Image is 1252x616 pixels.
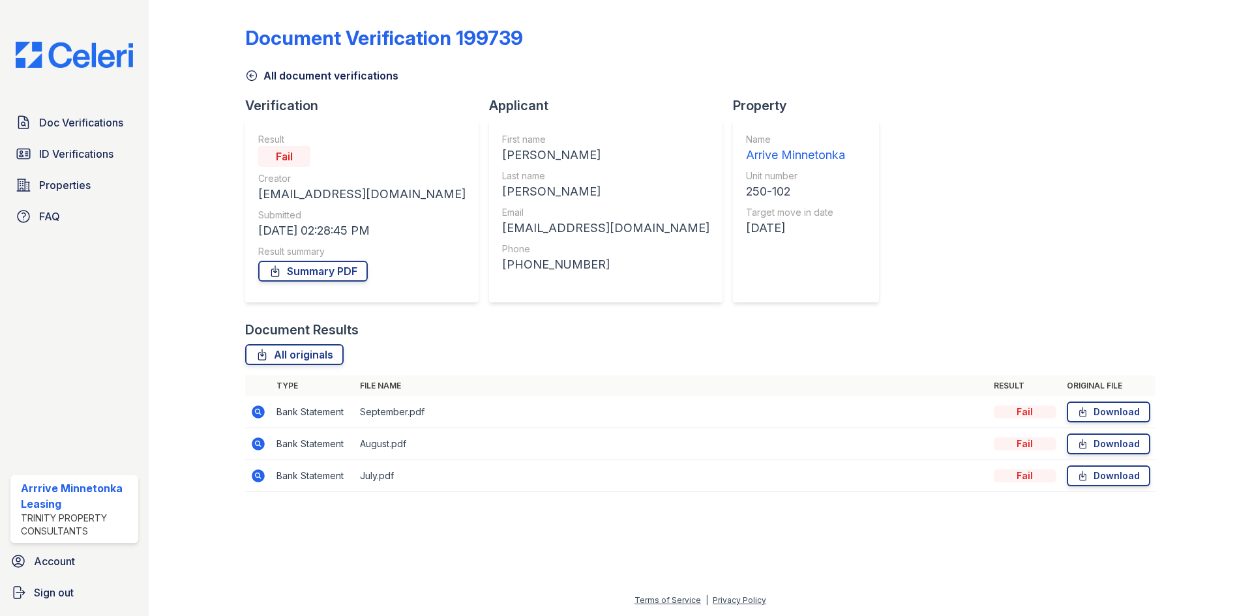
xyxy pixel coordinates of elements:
[271,396,355,428] td: Bank Statement
[258,222,466,240] div: [DATE] 02:28:45 PM
[5,579,143,606] a: Sign out
[355,460,989,492] td: July.pdf
[1062,375,1155,396] th: Original file
[489,96,733,115] div: Applicant
[994,437,1056,450] div: Fail
[34,553,75,569] span: Account
[502,242,709,256] div: Phone
[5,548,143,574] a: Account
[502,206,709,219] div: Email
[1067,402,1150,422] a: Download
[39,209,60,224] span: FAQ
[746,133,845,146] div: Name
[746,169,845,183] div: Unit number
[245,344,344,365] a: All originals
[258,133,466,146] div: Result
[21,512,133,538] div: Trinity Property Consultants
[258,209,466,222] div: Submitted
[502,133,709,146] div: First name
[10,110,138,136] a: Doc Verifications
[271,460,355,492] td: Bank Statement
[706,595,708,605] div: |
[258,245,466,258] div: Result summary
[10,172,138,198] a: Properties
[355,396,989,428] td: September.pdf
[746,183,845,201] div: 250-102
[746,133,845,164] a: Name Arrive Minnetonka
[245,26,523,50] div: Document Verification 199739
[10,203,138,229] a: FAQ
[713,595,766,605] a: Privacy Policy
[245,96,489,115] div: Verification
[34,585,74,600] span: Sign out
[39,146,113,162] span: ID Verifications
[634,595,701,605] a: Terms of Service
[746,206,845,219] div: Target move in date
[258,146,310,167] div: Fail
[258,261,368,282] a: Summary PDF
[39,115,123,130] span: Doc Verifications
[245,321,359,339] div: Document Results
[502,146,709,164] div: [PERSON_NAME]
[258,185,466,203] div: [EMAIL_ADDRESS][DOMAIN_NAME]
[355,375,989,396] th: File name
[994,469,1056,482] div: Fail
[10,141,138,167] a: ID Verifications
[746,146,845,164] div: Arrive Minnetonka
[39,177,91,193] span: Properties
[258,172,466,185] div: Creator
[1067,465,1150,486] a: Download
[994,405,1056,418] div: Fail
[746,219,845,237] div: [DATE]
[733,96,889,115] div: Property
[502,219,709,237] div: [EMAIL_ADDRESS][DOMAIN_NAME]
[502,256,709,274] div: [PHONE_NUMBER]
[1067,433,1150,454] a: Download
[271,375,355,396] th: Type
[5,42,143,68] img: CE_Logo_Blue-a8612792a0a2168367f1c8372b55b34899dd931a85d93a1a3d3e32e68fde9ad4.png
[21,480,133,512] div: Arrrive Minnetonka Leasing
[989,375,1062,396] th: Result
[245,68,398,83] a: All document verifications
[502,183,709,201] div: [PERSON_NAME]
[502,169,709,183] div: Last name
[355,428,989,460] td: August.pdf
[271,428,355,460] td: Bank Statement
